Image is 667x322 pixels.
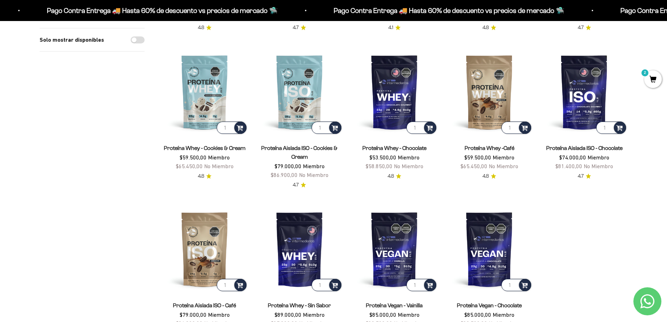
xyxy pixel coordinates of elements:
span: $79.000,00 [275,163,301,169]
span: 4.8 [482,172,489,180]
a: 4.84.8 de 5.0 estrellas [482,172,496,180]
a: 4.14.1 de 5.0 estrellas [388,24,401,32]
span: $65.450,00 [460,163,487,169]
a: 4.84.8 de 5.0 estrellas [388,172,401,180]
a: 4.74.7 de 5.0 estrellas [578,172,591,180]
span: Miembro [303,163,325,169]
span: No Miembro [489,163,518,169]
a: 2 [644,76,662,84]
span: Miembro [208,311,230,318]
span: $85.000,00 [369,311,396,318]
span: $74.000,00 [559,154,586,160]
mark: 2 [641,69,649,77]
a: Proteína Whey - Sin Sabor [268,302,331,308]
span: No Miembro [394,163,423,169]
span: 4.7 [293,181,299,189]
span: 4.8 [198,172,204,180]
span: No Miembro [204,163,234,169]
span: $79.000,00 [180,311,207,318]
label: Solo mostrar disponibles [40,35,104,44]
a: 4.74.7 de 5.0 estrellas [293,181,306,189]
p: Pago Contra Entrega 🚚 Hasta 60% de descuento vs precios de mercado 🛸 [332,5,563,16]
span: $65.450,00 [176,163,203,169]
a: 4.74.7 de 5.0 estrellas [293,24,306,32]
a: Proteína Aislada ISO - Cookies & Cream [261,145,338,160]
span: 4.8 [388,172,394,180]
span: Miembro [208,154,230,160]
a: Proteína Aislada ISO - Café [173,302,236,308]
a: 4.84.8 de 5.0 estrellas [482,24,496,32]
span: 4.8 [198,24,204,32]
span: $59.500,00 [464,154,491,160]
span: No Miembro [299,172,328,178]
span: 4.7 [578,172,584,180]
span: 4.8 [482,24,489,32]
span: 4.7 [293,24,299,32]
span: $89.000,00 [275,311,301,318]
span: $81.400,00 [555,163,582,169]
span: 4.7 [578,24,584,32]
span: 4.1 [388,24,393,32]
span: Miembro [493,311,514,318]
a: Proteína Whey -Café [465,145,514,151]
a: Proteína Vegan - Vainilla [366,302,423,308]
p: Pago Contra Entrega 🚚 Hasta 60% de descuento vs precios de mercado 🛸 [45,5,276,16]
span: Miembro [303,311,325,318]
span: $85.000,00 [464,311,491,318]
span: $58.850,00 [366,163,392,169]
a: 4.84.8 de 5.0 estrellas [198,24,211,32]
a: Proteína Vegan - Chocolate [457,302,522,308]
span: Miembro [398,311,419,318]
a: Proteína Aislada ISO - Chocolate [546,145,623,151]
span: Miembro [493,154,514,160]
a: Proteína Whey - Chocolate [362,145,426,151]
span: $59.500,00 [180,154,207,160]
span: $86.900,00 [271,172,298,178]
a: 4.84.8 de 5.0 estrellas [198,172,211,180]
a: Proteína Whey - Cookies & Cream [164,145,245,151]
span: Miembro [588,154,609,160]
a: 4.74.7 de 5.0 estrellas [578,24,591,32]
span: $53.500,00 [369,154,396,160]
span: No Miembro [584,163,613,169]
span: Miembro [398,154,419,160]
